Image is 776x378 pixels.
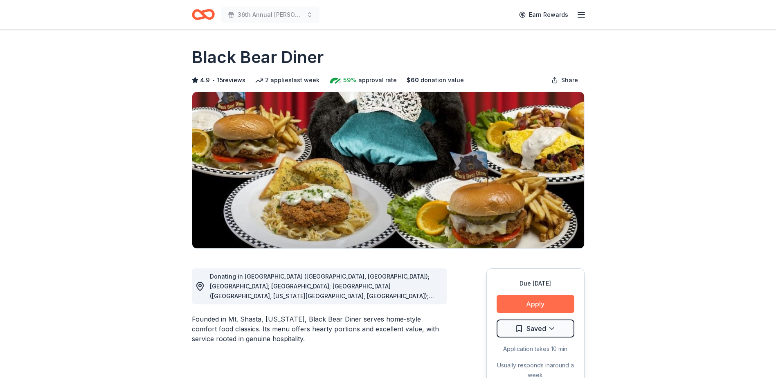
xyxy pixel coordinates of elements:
div: 2 applies last week [255,75,319,85]
button: Saved [497,319,574,337]
span: 36th Annual [PERSON_NAME] & Diamonds Gala [238,10,303,20]
span: $ 60 [407,75,419,85]
span: 59% [343,75,357,85]
a: Home [192,5,215,24]
h1: Black Bear Diner [192,46,324,69]
div: Founded in Mt. Shasta, [US_STATE], Black Bear Diner serves home-style comfort food classics. Its ... [192,314,447,344]
span: donation value [421,75,464,85]
button: 15reviews [217,75,245,85]
span: • [212,77,215,83]
span: Saved [526,323,546,334]
a: Earn Rewards [514,7,573,22]
span: 4.9 [200,75,210,85]
button: Apply [497,295,574,313]
div: Due [DATE] [497,279,574,288]
div: Application takes 10 min [497,344,574,354]
span: approval rate [358,75,397,85]
button: Share [545,72,585,88]
img: Image for Black Bear Diner [192,92,584,248]
button: 36th Annual [PERSON_NAME] & Diamonds Gala [221,7,319,23]
span: Share [561,75,578,85]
